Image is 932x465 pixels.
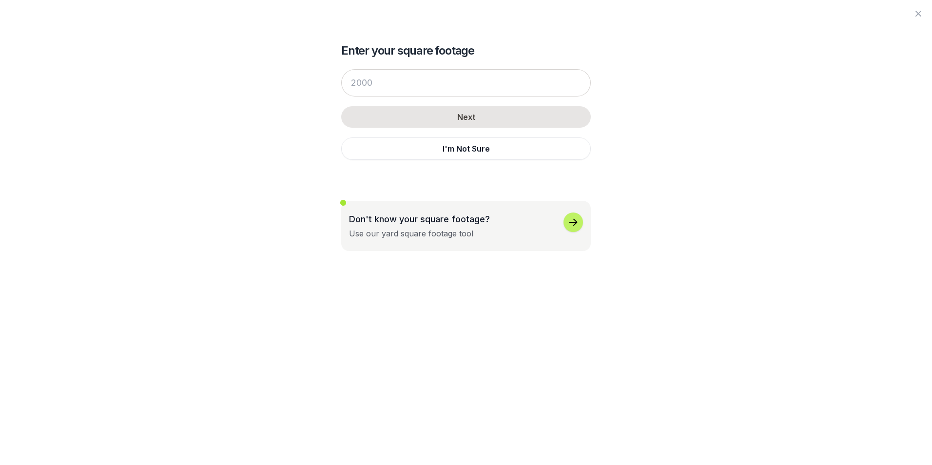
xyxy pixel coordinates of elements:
[349,213,490,226] p: Don't know your square footage?
[349,228,473,239] div: Use our yard square footage tool
[341,106,591,128] button: Next
[341,201,591,251] button: Don't know your square footage?Use our yard square footage tool
[341,43,591,58] h2: Enter your square footage
[341,137,591,160] button: I'm Not Sure
[341,69,591,97] input: 2000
